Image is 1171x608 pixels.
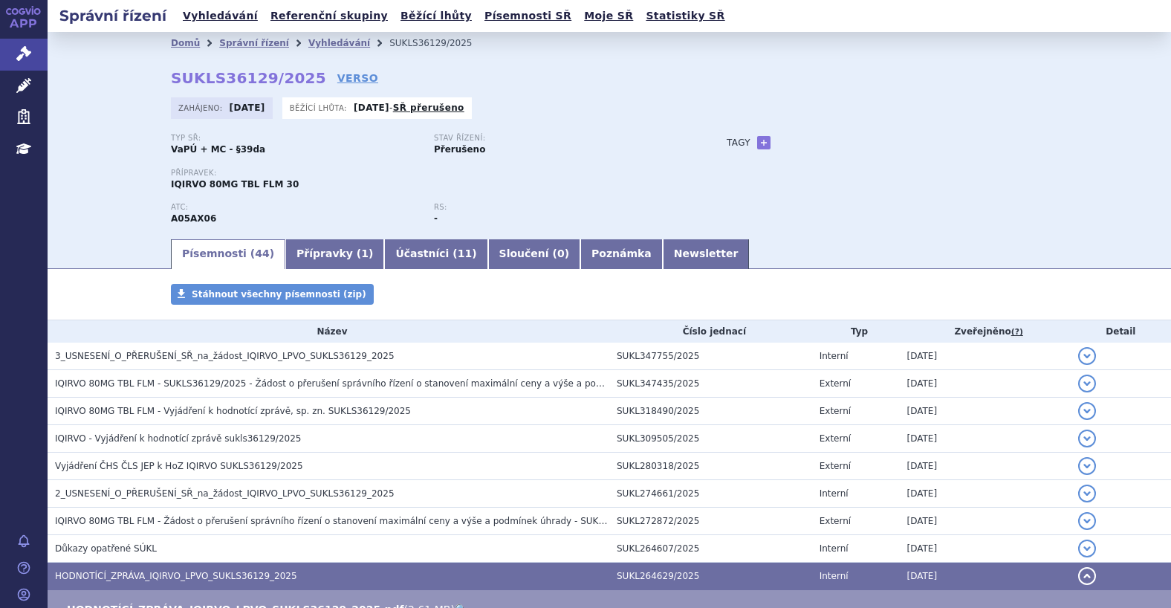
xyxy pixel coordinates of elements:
span: IQIRVO - Vyjádření k hodnotící zprávě sukls36129/2025 [55,433,301,444]
a: Účastníci (11) [384,239,487,269]
td: SUKL264629/2025 [609,563,812,590]
a: SŘ přerušeno [393,103,464,113]
a: Vyhledávání [308,38,370,48]
th: Název [48,320,609,343]
td: [DATE] [900,343,1071,370]
span: IQIRVO 80MG TBL FLM 30 [171,179,299,190]
li: SUKLS36129/2025 [389,32,491,54]
p: - [354,102,464,114]
span: 44 [255,248,269,259]
span: Důkazy opatřené SÚKL [55,543,157,554]
a: Poznámka [580,239,663,269]
strong: [DATE] [354,103,389,113]
a: Stáhnout všechny písemnosti (zip) [171,284,374,305]
span: HODNOTÍCÍ_ZPRÁVA_IQIRVO_LPVO_SUKLS36129_2025 [55,571,297,581]
a: Moje SŘ [580,6,638,26]
strong: SUKLS36129/2025 [171,69,326,87]
th: Číslo jednací [609,320,812,343]
span: 1 [361,248,369,259]
a: Správní řízení [219,38,289,48]
p: Přípravek: [171,169,697,178]
strong: VaPÚ + MC - §39da [171,144,265,155]
h3: Tagy [727,134,750,152]
td: SUKL274661/2025 [609,480,812,508]
span: Externí [820,461,851,471]
td: [DATE] [900,508,1071,535]
p: RS: [434,203,682,212]
span: Interní [820,543,849,554]
a: Přípravky (1) [285,239,384,269]
p: Typ SŘ: [171,134,419,143]
span: IQIRVO 80MG TBL FLM - Vyjádření k hodnotící zprávě, sp. zn. SUKLS36129/2025 [55,406,411,416]
button: detail [1078,375,1096,392]
span: IQIRVO 80MG TBL FLM - SUKLS36129/2025 - Žádost o přerušení správního řízení o stanovení maximální... [55,378,664,389]
a: Písemnosti (44) [171,239,285,269]
strong: Přerušeno [434,144,485,155]
a: Vyhledávání [178,6,262,26]
span: Externí [820,516,851,526]
td: [DATE] [900,535,1071,563]
strong: [DATE] [230,103,265,113]
td: SUKL280318/2025 [609,453,812,480]
a: Domů [171,38,200,48]
span: Vyjádření ČHS ČLS JEP k HoZ IQIRVO SUKLS36129/2025 [55,461,303,471]
span: Externí [820,406,851,416]
a: Běžící lhůty [396,6,476,26]
span: Interní [820,488,849,499]
td: [DATE] [900,453,1071,480]
span: IQIRVO 80MG TBL FLM - Žádost o přerušení správního řízení o stanovení maximální ceny a výše a pod... [55,516,664,526]
a: + [757,136,771,149]
button: detail [1078,402,1096,420]
th: Detail [1071,320,1171,343]
h2: Správní řízení [48,5,178,26]
a: Statistiky SŘ [641,6,729,26]
td: [DATE] [900,563,1071,590]
span: Interní [820,351,849,361]
a: VERSO [337,71,378,85]
button: detail [1078,347,1096,365]
td: SUKL309505/2025 [609,425,812,453]
span: 0 [557,248,565,259]
a: Newsletter [663,239,750,269]
span: Zahájeno: [178,102,225,114]
td: SUKL347755/2025 [609,343,812,370]
p: Stav řízení: [434,134,682,143]
button: detail [1078,540,1096,557]
td: SUKL272872/2025 [609,508,812,535]
td: SUKL264607/2025 [609,535,812,563]
td: [DATE] [900,398,1071,425]
span: 2_USNESENÍ_O_PŘERUŠENÍ_SŘ_na_žádost_IQIRVO_LPVO_SUKLS36129_2025 [55,488,395,499]
td: [DATE] [900,370,1071,398]
a: Referenční skupiny [266,6,392,26]
button: detail [1078,567,1096,585]
span: Interní [820,571,849,581]
abbr: (?) [1011,327,1023,337]
span: Externí [820,378,851,389]
td: SUKL347435/2025 [609,370,812,398]
button: detail [1078,485,1096,502]
a: Sloučení (0) [488,239,580,269]
span: Externí [820,433,851,444]
td: SUKL318490/2025 [609,398,812,425]
button: detail [1078,512,1096,530]
span: 3_USNESENÍ_O_PŘERUŠENÍ_SŘ_na_žádost_IQIRVO_LPVO_SUKLS36129_2025 [55,351,395,361]
button: detail [1078,430,1096,447]
span: Stáhnout všechny písemnosti (zip) [192,289,366,300]
button: detail [1078,457,1096,475]
span: 11 [458,248,472,259]
th: Typ [812,320,900,343]
p: ATC: [171,203,419,212]
strong: ELAFIBRANOR [171,213,216,224]
strong: - [434,213,438,224]
td: [DATE] [900,425,1071,453]
a: Písemnosti SŘ [480,6,576,26]
td: [DATE] [900,480,1071,508]
span: Běžící lhůta: [290,102,350,114]
th: Zveřejněno [900,320,1071,343]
